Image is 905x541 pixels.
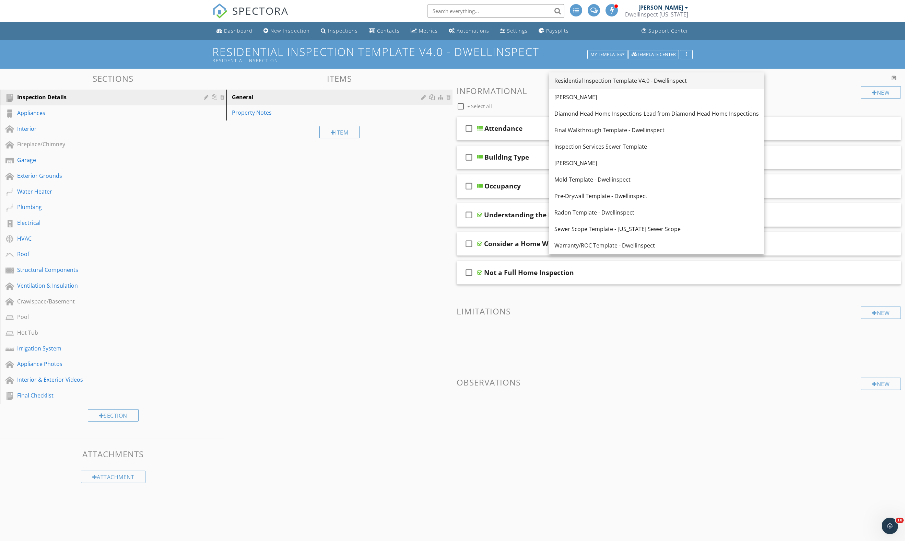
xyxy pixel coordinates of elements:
[638,4,683,11] div: [PERSON_NAME]
[17,172,194,180] div: Exterior Grounds
[554,159,759,167] div: [PERSON_NAME]
[896,518,904,523] span: 10
[554,208,759,217] div: Radon Template - Dwellinspect
[232,93,424,101] div: General
[226,74,453,83] h3: Items
[554,192,759,200] div: Pre-Drywall Template - Dwellinspect
[639,25,691,37] a: Support Center
[554,93,759,101] div: [PERSON_NAME]
[463,235,474,252] i: check_box_outline_blank
[17,266,194,274] div: Structural Components
[261,25,313,37] a: New Inspection
[319,126,360,138] div: Item
[536,25,572,37] a: Paysplits
[861,378,901,390] div: New
[457,307,901,316] h3: Limitations
[318,25,361,37] a: Inspections
[457,378,901,387] h3: Observations
[17,109,194,117] div: Appliances
[554,77,759,85] div: Residential Inspection Template V4.0 - Dwellinspect
[212,9,289,24] a: SPECTORA
[419,27,438,34] div: Metrics
[463,264,474,281] i: check_box_outline_blank
[408,25,440,37] a: Metrics
[17,203,194,211] div: Plumbing
[446,25,492,37] a: Automations (Advanced)
[546,27,569,34] div: Paysplits
[17,234,194,243] div: HVAC
[81,471,146,483] div: Attachment
[554,126,759,134] div: Final Walkthrough Template - Dwellinspect
[224,27,252,34] div: Dashboard
[457,74,901,83] h3: Comments
[366,25,402,37] a: Contacts
[17,344,194,353] div: Irrigation System
[590,52,624,57] div: My Templates
[17,313,194,321] div: Pool
[17,391,194,400] div: Final Checklist
[212,3,227,19] img: The Best Home Inspection Software - Spectora
[554,225,759,233] div: Sewer Scope Template - [US_STATE] Sewer Scope
[882,518,898,534] iframe: Intercom live chat
[270,27,310,34] div: New Inspection
[212,58,590,63] div: Residential Inspection
[17,376,194,384] div: Interior & Exterior Videos
[457,27,489,34] div: Automations
[554,241,759,250] div: Warranty/ROC Template - Dwellinspect
[484,211,595,219] div: Understanding the Report Photos
[17,297,194,306] div: Crawlspace/Basement
[484,182,521,190] div: Occupancy
[507,27,528,34] div: Settings
[232,108,424,117] div: Property Notes
[17,329,194,337] div: Hot Tub
[328,27,358,34] div: Inspections
[377,27,400,34] div: Contacts
[17,93,194,101] div: Inspection Details
[212,46,693,63] h1: Residential Inspection Template V4.0 - Dwellinspect
[587,50,627,59] button: My Templates
[214,25,255,37] a: Dashboard
[463,207,474,223] i: check_box_outline_blank
[628,50,679,59] button: Template Center
[484,240,574,248] div: Consider a Home Warranty
[457,86,901,95] h3: Informational
[17,360,194,368] div: Appliance Photos
[17,140,194,148] div: Fireplace/Chimney
[17,125,194,133] div: Interior
[554,142,759,151] div: Inspection Services Sewer Template
[17,219,194,227] div: Electrical
[861,86,901,99] div: New
[232,3,289,18] span: SPECTORA
[648,27,689,34] div: Support Center
[463,178,474,194] i: check_box_outline_blank
[17,156,194,164] div: Garage
[471,103,492,110] span: Select All
[427,4,564,18] input: Search everything...
[497,25,530,37] a: Settings
[484,153,529,161] div: Building Type
[861,307,901,319] div: New
[484,124,522,133] div: Attendance
[484,268,574,277] div: Not a Full Home Inspection
[554,175,759,184] div: Mold Template - Dwellinspect
[554,110,759,118] div: Diamond Head Home Inspections-Lead from Diamond Head Home Inspections
[88,409,139,422] div: Section
[17,281,194,290] div: Ventilation & Insulation
[625,11,688,18] div: Dwellinspect Arizona
[463,120,474,137] i: check_box_outline_blank
[463,149,474,165] i: check_box_outline_blank
[632,52,676,57] div: Template Center
[628,51,679,57] a: Template Center
[17,250,194,258] div: Roof
[17,187,194,196] div: Water Heater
